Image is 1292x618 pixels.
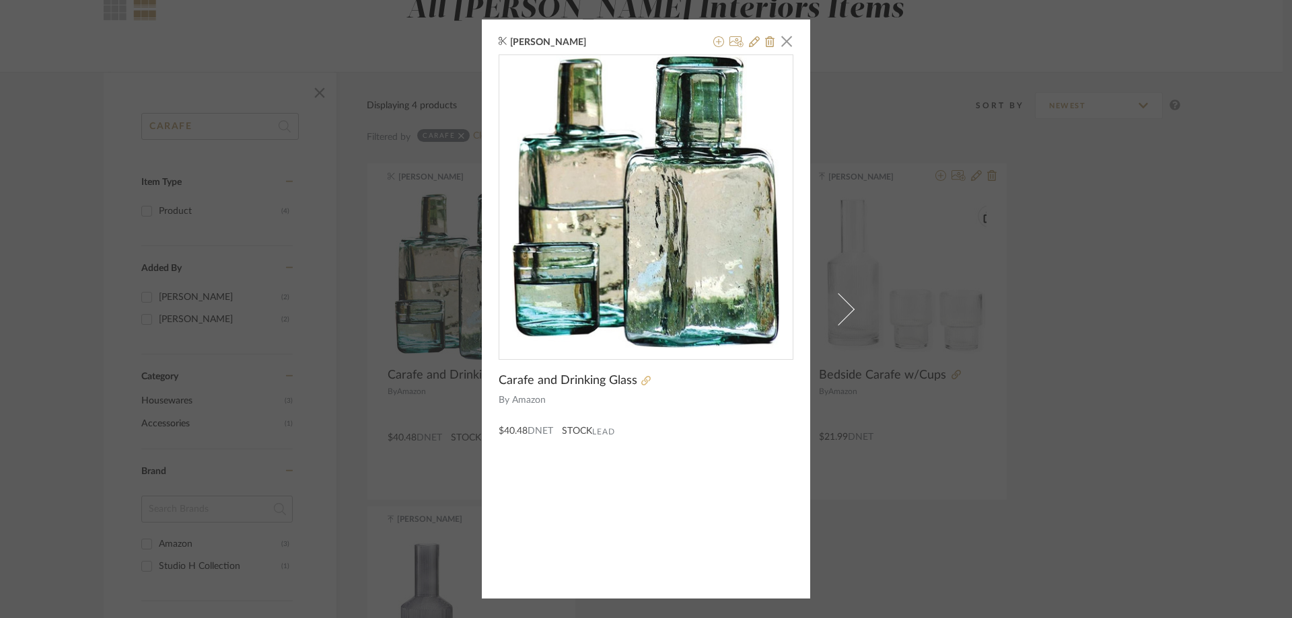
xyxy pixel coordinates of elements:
span: [PERSON_NAME] [510,36,607,48]
span: STOCK [562,424,592,438]
span: $40.48 [499,426,528,436]
span: By [499,393,509,408]
img: d157cf50-7b58-4d56-89d1-06f8c000b8af_436x436.jpg [512,55,780,348]
span: Amazon [512,393,794,408]
div: 0 [499,55,793,348]
button: Close [773,28,800,54]
span: Carafe and Drinking Glass [499,373,637,388]
span: DNET [528,426,553,436]
span: Lead [592,427,615,436]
